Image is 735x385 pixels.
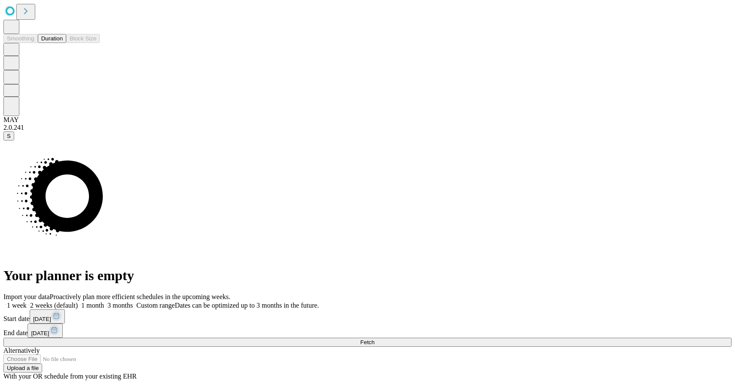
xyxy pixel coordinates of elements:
span: [DATE] [31,330,49,336]
button: Block Size [66,34,100,43]
button: [DATE] [30,309,65,324]
span: Dates can be optimized up to 3 months in the future. [175,302,319,309]
span: With your OR schedule from your existing EHR [3,373,137,380]
div: End date [3,324,732,338]
span: Proactively plan more efficient schedules in the upcoming weeks. [50,293,230,300]
div: Start date [3,309,732,324]
span: S [7,133,11,139]
span: Import your data [3,293,50,300]
span: [DATE] [33,316,51,322]
button: Upload a file [3,364,42,373]
span: 2 weeks (default) [30,302,78,309]
button: Fetch [3,338,732,347]
span: Alternatively [3,347,40,354]
span: 1 week [7,302,27,309]
div: 2.0.241 [3,124,732,131]
button: Duration [38,34,66,43]
span: 3 months [107,302,133,309]
div: MAY [3,116,732,124]
button: [DATE] [28,324,63,338]
button: S [3,131,14,141]
button: Smoothing [3,34,38,43]
span: Fetch [360,339,374,345]
span: 1 month [81,302,104,309]
span: Custom range [136,302,175,309]
h1: Your planner is empty [3,268,732,284]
